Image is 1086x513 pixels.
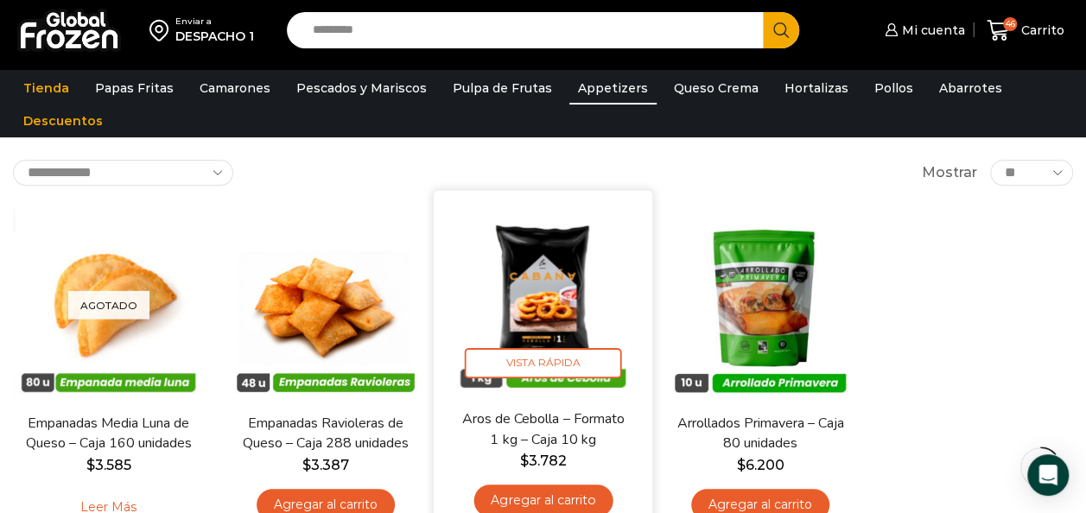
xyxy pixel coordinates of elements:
a: Mi cuenta [880,13,965,47]
bdi: 3.387 [302,457,349,473]
p: Agotado [68,291,149,320]
img: address-field-icon.svg [149,16,175,45]
a: Arrollados Primavera – Caja 80 unidades [674,414,846,453]
a: Aros de Cebolla – Formato 1 kg – Caja 10 kg [456,409,630,450]
a: 46 Carrito [982,10,1069,51]
button: Search button [763,12,799,48]
bdi: 3.585 [86,457,131,473]
a: Empanadas Ravioleras de Queso – Caja 288 unidades [239,414,411,453]
a: Empanadas Media Luna de Queso – Caja 160 unidades [22,414,194,453]
span: Mi cuenta [898,22,965,39]
select: Pedido de la tienda [13,160,233,186]
span: Vista Rápida [464,349,621,379]
span: $ [736,457,745,473]
bdi: 6.200 [736,457,784,473]
div: DESPACHO 1 [175,28,254,45]
span: $ [86,457,95,473]
a: Hortalizas [776,72,857,104]
span: Mostrar [922,163,977,183]
span: $ [302,457,311,473]
a: Pollos [866,72,922,104]
span: Carrito [1017,22,1064,39]
span: 46 [1003,17,1017,31]
a: Camarones [191,72,279,104]
div: Open Intercom Messenger [1027,454,1069,496]
a: Tienda [15,72,78,104]
a: Pulpa de Frutas [444,72,561,104]
a: Papas Fritas [86,72,182,104]
div: Enviar a [175,16,254,28]
a: Pescados y Mariscos [288,72,435,104]
a: Abarrotes [930,72,1011,104]
a: Queso Crema [665,72,767,104]
a: Descuentos [15,104,111,137]
bdi: 3.782 [519,453,566,470]
span: $ [519,453,528,470]
a: Appetizers [569,72,657,104]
